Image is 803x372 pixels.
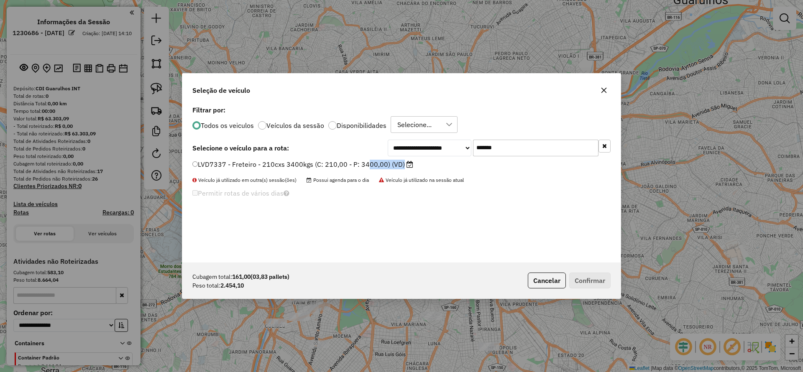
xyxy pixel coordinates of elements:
[201,122,254,129] label: Todos os veiculos
[192,105,611,115] label: Filtrar por:
[192,190,198,196] input: Permitir rotas de vários dias
[192,159,413,169] label: LVD7337 - Freteiro - 210cxs 3400kgs (C: 210,00 - P: 3400,00) (VD)
[192,177,297,183] span: Veículo já utilizado em outra(s) sessão(ões)
[192,185,289,201] label: Permitir rotas de vários dias
[251,273,289,280] span: (03,83 pallets)
[192,85,250,95] span: Seleção de veículo
[192,144,289,152] strong: Selecione o veículo para a rota:
[379,177,464,183] span: Veículo já utilizado na sessão atual
[192,281,220,290] span: Peso total:
[528,273,566,288] button: Cancelar
[394,117,435,132] div: Selecione...
[307,177,369,183] span: Possui agenda para o dia
[192,161,198,167] input: LVD7337 - Freteiro - 210cxs 3400kgs (C: 210,00 - P: 3400,00) (VD)
[192,273,232,281] span: Cubagem total:
[232,273,289,281] strong: 161,00
[407,161,413,168] i: Possui agenda para o dia
[266,122,324,129] label: Veículos da sessão
[284,190,289,196] i: Selecione pelo menos um veículo
[337,122,386,129] label: Disponibilidades
[220,281,244,290] strong: 2.454,10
